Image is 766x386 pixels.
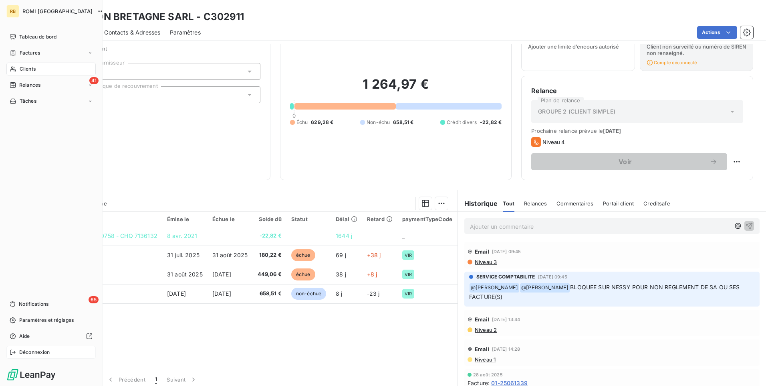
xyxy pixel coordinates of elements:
[296,119,308,126] span: Échu
[492,317,520,322] span: [DATE] 13:44
[538,108,615,116] span: GROUPE 2 (CLIENT SIMPLE)
[6,5,19,18] div: RB
[405,291,412,296] span: VIR
[212,290,231,297] span: [DATE]
[20,98,36,105] span: Tâches
[336,252,346,258] span: 69 j
[336,271,346,278] span: 38 j
[402,216,452,222] div: paymentTypeCode
[474,356,496,363] span: Niveau 1
[167,271,203,278] span: 31 août 2025
[155,376,157,384] span: 1
[258,270,282,278] span: 449,06 €
[503,200,515,207] span: Tout
[458,199,498,208] h6: Historique
[55,215,157,223] div: Référence
[212,216,248,222] div: Échue le
[405,253,412,258] span: VIR
[556,200,593,207] span: Commentaires
[212,252,248,258] span: 31 août 2025
[524,200,547,207] span: Relances
[473,372,503,377] span: 28 août 2025
[291,268,315,280] span: échue
[405,272,412,277] span: VIR
[367,216,393,222] div: Retard
[167,232,198,239] span: 8 avr. 2021
[20,49,40,57] span: Factures
[6,368,56,381] img: Logo LeanPay
[170,28,201,37] span: Paramètres
[258,232,282,240] span: -22,82 €
[19,33,56,41] span: Tableau de bord
[104,28,160,37] span: Contacts & Adresses
[291,249,315,261] span: échue
[541,158,710,165] span: Voir
[528,43,619,50] span: Ajouter une limite d’encours autorisé
[603,200,634,207] span: Portail client
[470,283,519,293] span: @ [PERSON_NAME]
[474,259,497,265] span: Niveau 3
[258,251,282,259] span: 180,22 €
[542,139,565,145] span: Niveau 4
[167,252,200,258] span: 31 juil. 2025
[258,290,282,298] span: 658,51 €
[336,232,352,239] span: 1644 j
[167,290,186,297] span: [DATE]
[19,81,40,89] span: Relances
[480,119,502,126] span: -22,82 €
[258,216,282,222] div: Solde dû
[55,232,157,239] span: 7136132 01-21010758 - CHQ 7136132
[336,290,342,297] span: 8 j
[336,216,357,222] div: Délai
[291,288,326,300] span: non-échue
[20,65,36,73] span: Clients
[492,249,521,254] span: [DATE] 09:45
[393,119,413,126] span: 658,51 €
[402,232,405,239] span: _
[89,296,99,303] span: 65
[643,200,670,207] span: Creditsafe
[647,43,746,56] span: Client non surveillé ou numéro de SIREN non renseigné.
[311,119,333,126] span: 629,28 €
[6,330,96,343] a: Aide
[89,77,99,84] span: 41
[19,301,48,308] span: Notifications
[475,316,490,323] span: Email
[469,284,742,300] span: BLOQUEE SUR NESSY POUR NON REGLEMENT DE SA OU SES FACTURE(S)
[367,252,381,258] span: +38 j
[476,273,535,280] span: SERVICE COMPTABILITE
[290,76,502,100] h2: 1 264,97 €
[19,349,50,356] span: Déconnexion
[367,290,380,297] span: -23 j
[520,283,570,293] span: @ [PERSON_NAME]
[538,274,567,279] span: [DATE] 09:45
[447,119,477,126] span: Crédit divers
[474,327,497,333] span: Niveau 2
[475,248,490,255] span: Email
[697,26,737,39] button: Actions
[531,86,743,95] h6: Relance
[65,45,260,57] span: Propriétés Client
[475,346,490,352] span: Email
[19,333,30,340] span: Aide
[212,271,231,278] span: [DATE]
[492,347,520,351] span: [DATE] 14:28
[603,128,621,134] span: [DATE]
[531,128,743,134] span: Prochaine relance prévue le
[291,216,326,222] div: Statut
[367,119,390,126] span: Non-échu
[167,216,203,222] div: Émise le
[292,112,296,119] span: 0
[367,271,377,278] span: +8 j
[19,317,74,324] span: Paramètres et réglages
[22,8,93,14] span: ROMI [GEOGRAPHIC_DATA]
[71,10,244,24] h3: MAISON BRETAGNE SARL - C302911
[739,359,758,378] iframe: Intercom live chat
[647,59,697,66] span: Compte déconnecté
[531,153,727,170] button: Voir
